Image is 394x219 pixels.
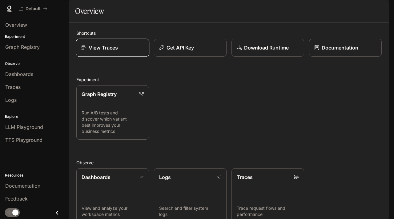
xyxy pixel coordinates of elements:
a: Download Runtime [231,39,304,57]
p: Default [26,6,41,11]
h2: Observe [76,159,382,166]
p: Traces [237,173,253,181]
p: Run A/B tests and discover which variant best improves your business metrics [82,110,144,134]
p: Documentation [322,44,358,51]
p: View Traces [89,44,118,51]
p: Trace request flows and performance [237,205,299,217]
p: Get API Key [167,44,194,51]
button: Get API Key [154,39,227,57]
h2: Shortcuts [76,30,382,36]
a: View Traces [76,39,149,57]
a: Documentation [309,39,382,57]
p: Search and filter system logs [159,205,221,217]
p: Graph Registry [82,90,117,98]
p: Dashboards [82,173,111,181]
button: All workspaces [16,2,50,15]
h2: Experiment [76,76,382,83]
a: Graph RegistryRun A/B tests and discover which variant best improves your business metrics [76,85,149,140]
p: Download Runtime [244,44,289,51]
h1: Overview [75,5,104,17]
p: View and analyze your workspace metrics [82,205,144,217]
p: Logs [159,173,171,181]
